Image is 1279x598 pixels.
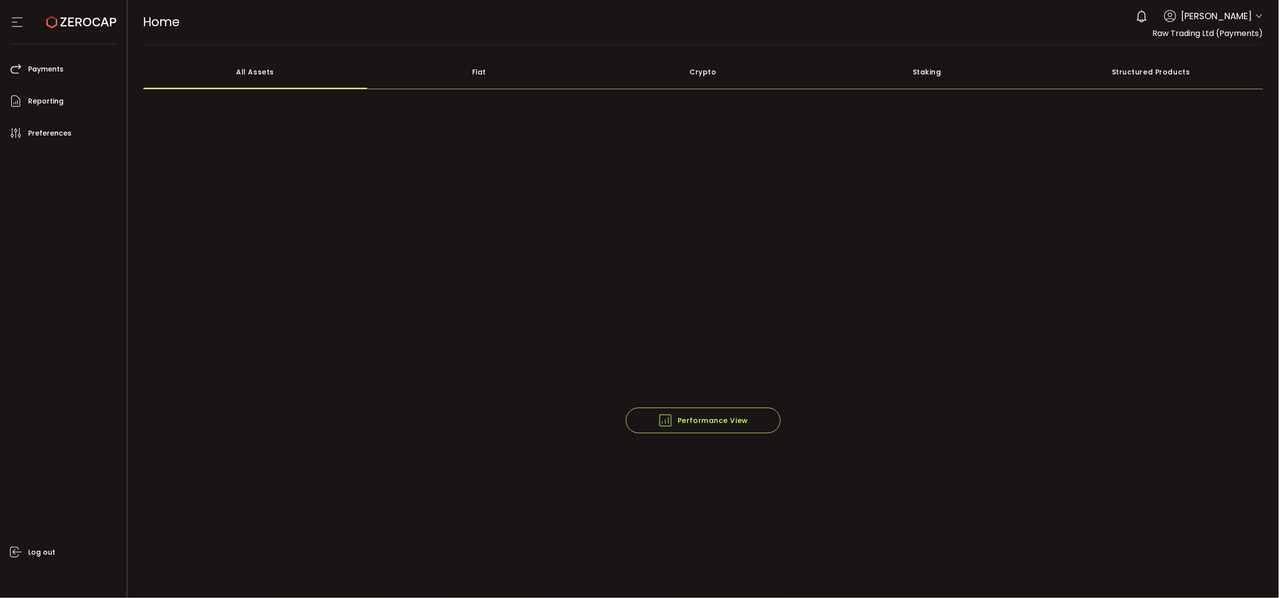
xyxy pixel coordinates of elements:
span: Raw Trading Ltd (Payments) [1153,28,1263,39]
span: Preferences [28,126,71,141]
div: Fiat [367,55,591,89]
div: Structured Products [1039,55,1264,89]
button: Performance View [626,408,781,433]
span: Reporting [28,94,64,108]
span: Home [143,13,180,31]
div: Staking [815,55,1039,89]
div: Crypto [591,55,816,89]
span: Payments [28,62,64,76]
span: Log out [28,545,55,560]
span: [PERSON_NAME] [1181,9,1252,23]
span: Performance View [658,413,748,428]
div: All Assets [143,55,368,89]
iframe: Chat Widget [1230,551,1279,598]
